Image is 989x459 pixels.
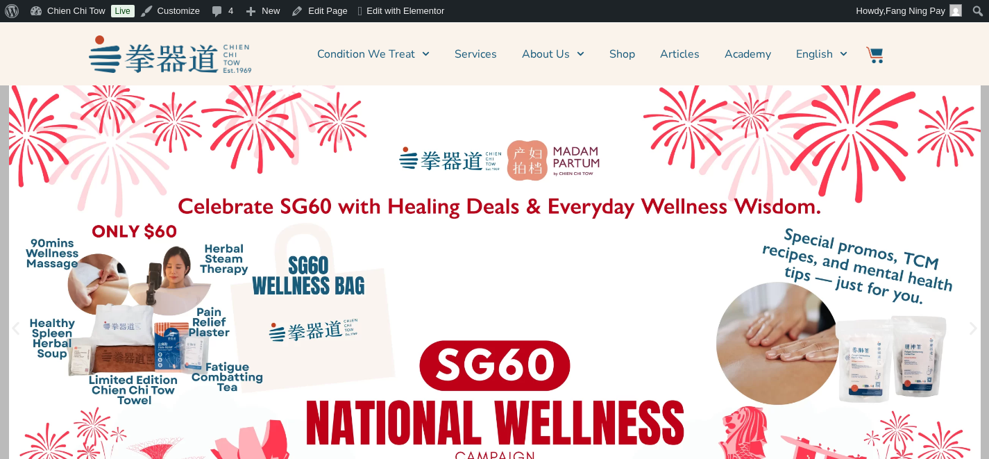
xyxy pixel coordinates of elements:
[866,47,883,63] img: Website Icon-03
[258,37,848,72] nav: Menu
[796,37,847,72] a: English
[965,320,982,337] div: Next slide
[317,37,430,72] a: Condition We Treat
[7,320,24,337] div: Previous slide
[725,37,771,72] a: Academy
[366,6,444,16] span: Edit with Elementor
[522,37,584,72] a: About Us
[886,6,945,16] span: Fang Ning Pay
[609,37,635,72] a: Shop
[455,37,497,72] a: Services
[796,46,833,62] span: English
[660,37,700,72] a: Articles
[111,5,135,17] a: Live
